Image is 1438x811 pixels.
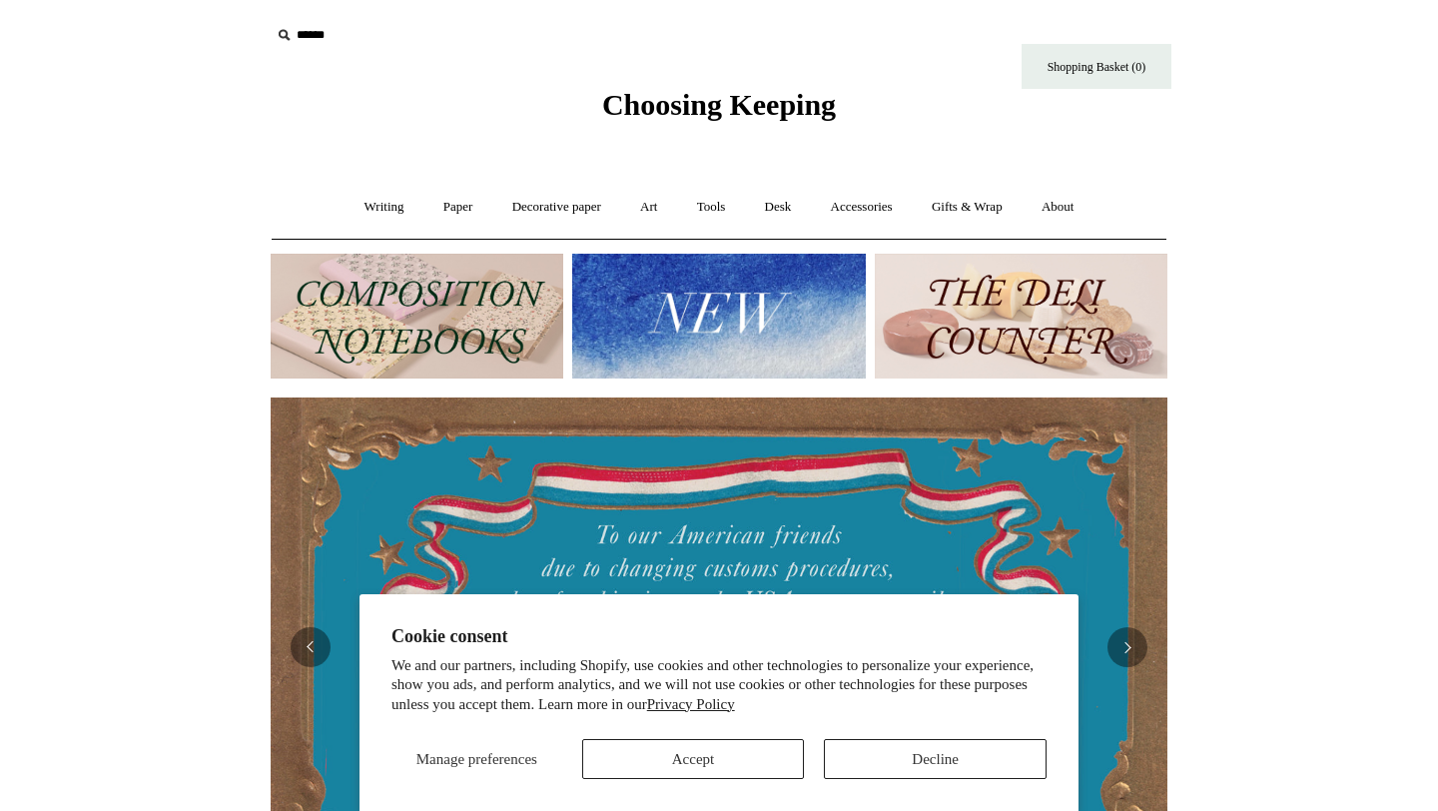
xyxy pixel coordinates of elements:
[391,626,1047,647] h2: Cookie consent
[747,181,810,234] a: Desk
[347,181,422,234] a: Writing
[602,88,836,121] span: Choosing Keeping
[1107,627,1147,667] button: Next
[647,696,735,712] a: Privacy Policy
[813,181,911,234] a: Accessories
[875,254,1167,379] img: The Deli Counter
[1022,44,1171,89] a: Shopping Basket (0)
[602,104,836,118] a: Choosing Keeping
[416,751,537,767] span: Manage preferences
[582,739,805,779] button: Accept
[622,181,675,234] a: Art
[271,254,563,379] img: 202302 Composition ledgers.jpg__PID:69722ee6-fa44-49dd-a067-31375e5d54ec
[572,254,865,379] img: New.jpg__PID:f73bdf93-380a-4a35-bcfe-7823039498e1
[824,739,1047,779] button: Decline
[494,181,619,234] a: Decorative paper
[679,181,744,234] a: Tools
[291,627,331,667] button: Previous
[1024,181,1092,234] a: About
[391,656,1047,715] p: We and our partners, including Shopify, use cookies and other technologies to personalize your ex...
[391,739,562,779] button: Manage preferences
[425,181,491,234] a: Paper
[914,181,1021,234] a: Gifts & Wrap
